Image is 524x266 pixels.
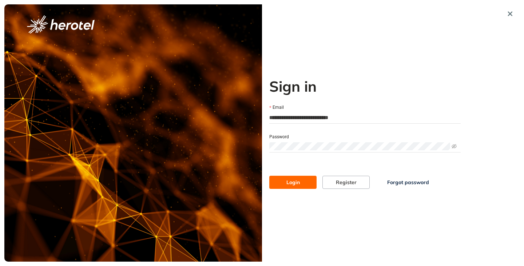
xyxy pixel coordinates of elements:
label: Password [269,134,289,140]
button: Forgot password [376,176,441,189]
input: Email [269,112,461,123]
span: eye-invisible [452,144,457,149]
button: logo [15,15,106,33]
img: logo [27,15,95,33]
label: Email [269,104,284,111]
h2: Sign in [269,78,461,95]
img: cover image [4,4,262,262]
button: Register [322,176,370,189]
span: Register [336,178,357,186]
input: Password [269,142,450,150]
span: Login [286,178,300,186]
button: Login [269,176,317,189]
span: Forgot password [387,178,429,186]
